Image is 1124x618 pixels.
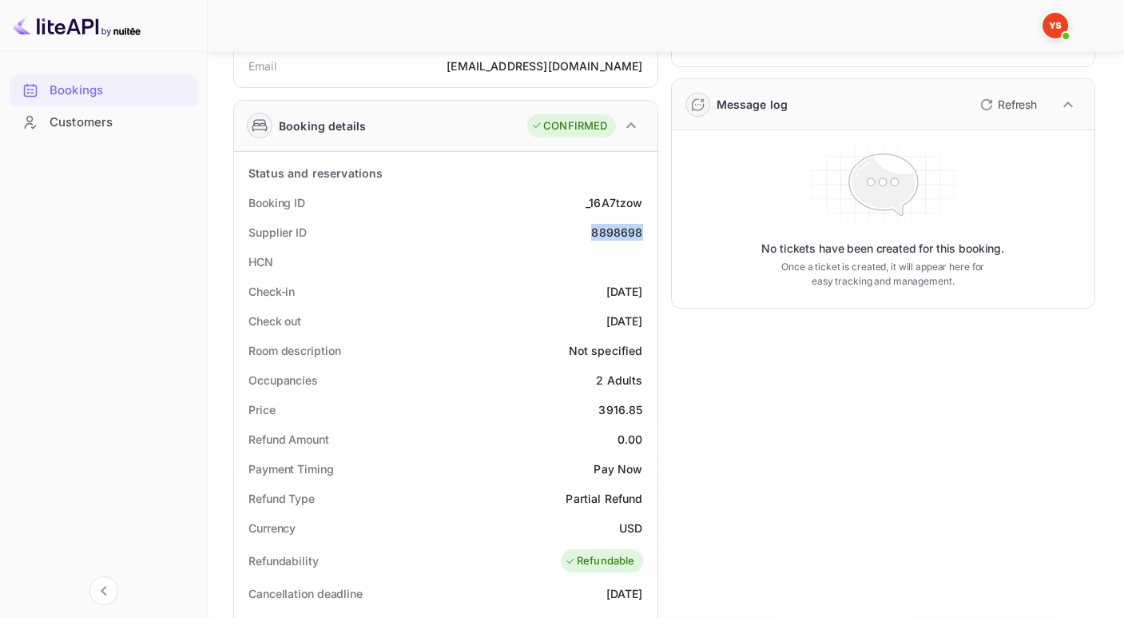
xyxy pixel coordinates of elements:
div: CONFIRMED [531,118,607,134]
div: USD [619,520,642,536]
div: Customers [50,114,189,132]
div: 2 Adults [596,372,642,389]
div: Refund Amount [248,431,329,448]
div: Check-in [248,283,295,300]
div: Refundable [565,553,635,569]
div: Check out [248,313,301,329]
div: [EMAIL_ADDRESS][DOMAIN_NAME] [447,58,642,74]
div: Occupancies [248,372,318,389]
div: Booking details [279,118,366,134]
div: Supplier ID [248,224,307,241]
div: 8898698 [591,224,642,241]
div: Status and reservations [248,165,383,181]
div: Bookings [50,82,189,100]
div: [DATE] [606,585,643,602]
p: No tickets have been created for this booking. [761,241,1004,257]
img: LiteAPI logo [13,13,141,38]
div: [DATE] [606,283,643,300]
div: Partial Refund [566,490,642,507]
div: Pay Now [594,461,642,477]
a: Bookings [10,75,197,105]
div: [DATE] [606,313,643,329]
button: Collapse navigation [89,576,118,605]
div: Refund Type [248,490,315,507]
div: _16A7tzow [586,194,642,211]
div: 0.00 [618,431,643,448]
div: Refundability [248,552,319,569]
div: Price [248,401,276,418]
img: Yandex Support [1043,13,1068,38]
div: Customers [10,107,197,138]
p: Refresh [998,96,1037,113]
div: Room description [248,342,340,359]
div: 3916.85 [598,401,642,418]
div: Cancellation deadline [248,585,363,602]
div: Payment Timing [248,461,334,477]
a: Customers [10,107,197,137]
div: Message log [717,96,788,113]
div: Booking ID [248,194,305,211]
div: Bookings [10,75,197,106]
div: Currency [248,520,296,536]
p: Once a ticket is created, it will appear here for easy tracking and management. [770,260,995,289]
div: Email [248,58,276,74]
div: Not specified [569,342,643,359]
button: Refresh [971,92,1043,118]
div: HCN [248,253,273,270]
